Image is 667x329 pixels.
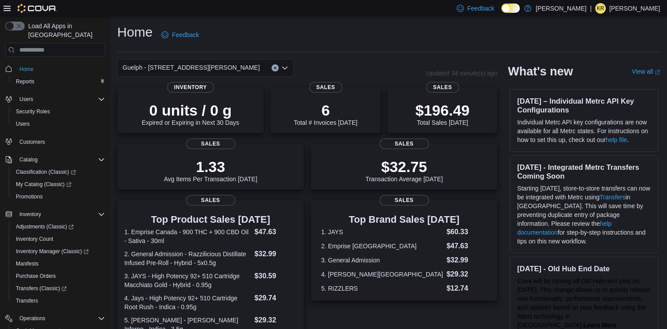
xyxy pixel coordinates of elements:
div: Total Sales [DATE] [415,101,470,126]
a: Home [16,64,37,75]
a: Transfers [600,194,626,201]
h3: [DATE] - Old Hub End Date [517,264,651,273]
a: Manifests [12,258,42,269]
p: 6 [294,101,357,119]
div: Kelsie Rutledge [595,3,606,14]
h3: Top Brand Sales [DATE] [321,214,487,225]
svg: External link [655,70,660,75]
button: Security Roles [9,105,108,118]
dd: $47.63 [447,241,487,251]
a: Adjustments (Classic) [12,221,77,232]
button: Catalog [16,154,41,165]
dt: 4. [PERSON_NAME][GEOGRAPHIC_DATA] [321,270,443,279]
p: Updated 34 minute(s) ago [426,70,497,77]
button: Clear input [272,64,279,71]
span: Guelph - [STREET_ADDRESS][PERSON_NAME] [123,62,260,73]
dt: 2. Emprise [GEOGRAPHIC_DATA] [321,242,443,250]
dt: 4. Jays - High Potency 92+ 510 Cartridge Root Rush - Indica - 0.95g [124,294,251,311]
a: Feedback [158,26,202,44]
span: Adjustments (Classic) [16,223,74,230]
span: Users [16,120,30,127]
p: | [590,3,592,14]
span: Inventory [19,211,41,218]
input: Dark Mode [501,4,520,13]
span: Catalog [19,156,37,163]
dd: $32.99 [254,249,297,259]
dt: 3. General Admission [321,256,443,265]
span: Transfers (Classic) [12,283,105,294]
a: Transfers (Classic) [9,282,108,295]
p: [PERSON_NAME] [536,3,586,14]
a: My Catalog (Classic) [12,179,75,190]
span: Feedback [172,30,199,39]
span: Users [16,94,105,105]
span: Sales [380,138,429,149]
button: Purchase Orders [9,270,108,282]
button: Customers [2,135,108,148]
dd: $29.32 [447,269,487,280]
a: Classification (Classic) [9,166,108,178]
p: Individual Metrc API key configurations are now available for all Metrc states. For instructions ... [517,118,651,144]
span: Transfers [16,297,38,304]
dd: $12.74 [447,283,487,294]
span: Customers [19,138,45,146]
button: Users [16,94,37,105]
span: Users [12,119,105,129]
a: Customers [16,137,48,147]
dt: 2. General Admission - Razzilicious Distillate Infused Pre-Roll - Hybrid - 5x0.5g [124,250,251,267]
div: Expired or Expiring in Next 30 Days [142,101,239,126]
span: Purchase Orders [16,273,56,280]
span: Cova will be turning off Old Hub next year on [DATE]. This change allows us to quickly release ne... [517,277,650,329]
button: Catalog [2,153,108,166]
a: Security Roles [12,106,53,117]
span: Reports [12,76,105,87]
dd: $60.33 [447,227,487,237]
span: Customers [16,136,105,147]
span: Security Roles [16,108,50,115]
p: [PERSON_NAME] [609,3,660,14]
button: Home [2,62,108,75]
span: Inventory Manager (Classic) [16,248,89,255]
h1: Home [117,23,153,41]
span: Operations [16,313,105,324]
span: Manifests [16,260,38,267]
a: Users [12,119,33,129]
button: Transfers [9,295,108,307]
a: Transfers (Classic) [12,283,70,294]
button: Inventory [16,209,45,220]
dd: $47.63 [254,227,297,237]
span: Catalog [16,154,105,165]
button: Operations [2,312,108,325]
span: Inventory Manager (Classic) [12,246,105,257]
a: Reports [12,76,38,87]
span: My Catalog (Classic) [12,179,105,190]
div: Transaction Average [DATE] [365,158,443,183]
span: Security Roles [12,106,105,117]
button: Reports [9,75,108,88]
span: Transfers (Classic) [16,285,67,292]
p: $196.49 [415,101,470,119]
span: Classification (Classic) [12,167,105,177]
span: Inventory Count [12,234,105,244]
button: Inventory Count [9,233,108,245]
span: Home [16,63,105,74]
span: Inventory [167,82,214,93]
h3: [DATE] - Integrated Metrc Transfers Coming Soon [517,163,651,180]
a: Classification (Classic) [12,167,79,177]
span: Operations [19,315,45,322]
a: Learn More [583,322,616,329]
dt: 1. JAYS [321,228,443,236]
span: My Catalog (Classic) [16,181,71,188]
a: Promotions [12,191,46,202]
span: Sales [309,82,342,93]
button: Manifests [9,258,108,270]
span: Inventory Count [16,236,53,243]
span: Promotions [16,193,43,200]
span: Sales [186,138,235,149]
span: Classification (Classic) [16,168,76,176]
dd: $30.59 [254,271,297,281]
dt: 5. RIZZLERS [321,284,443,293]
span: Feedback [467,4,494,13]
